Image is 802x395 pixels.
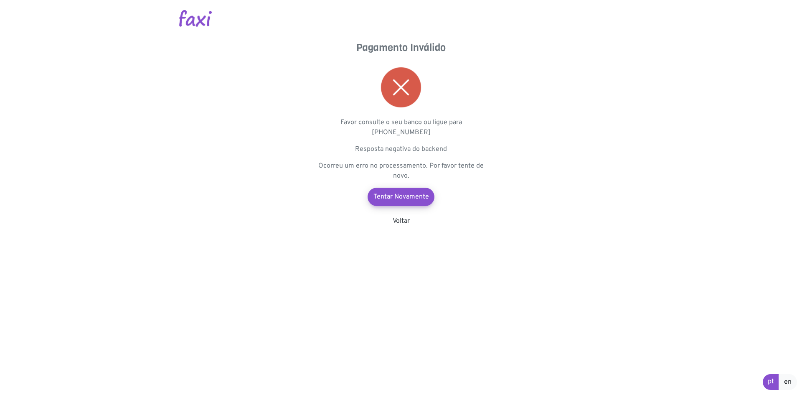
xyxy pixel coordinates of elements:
a: pt [763,374,779,390]
p: Favor consulte o seu banco ou ligue para [PHONE_NUMBER] [317,117,485,138]
p: Resposta negativa do backend [317,144,485,154]
a: Voltar [393,217,410,225]
p: Ocorreu um erro no processamento. Por favor tente de novo. [317,161,485,181]
a: Tentar Novamente [368,188,434,206]
h4: Pagamento Inválido [317,42,485,54]
a: en [779,374,797,390]
img: error [381,67,421,107]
